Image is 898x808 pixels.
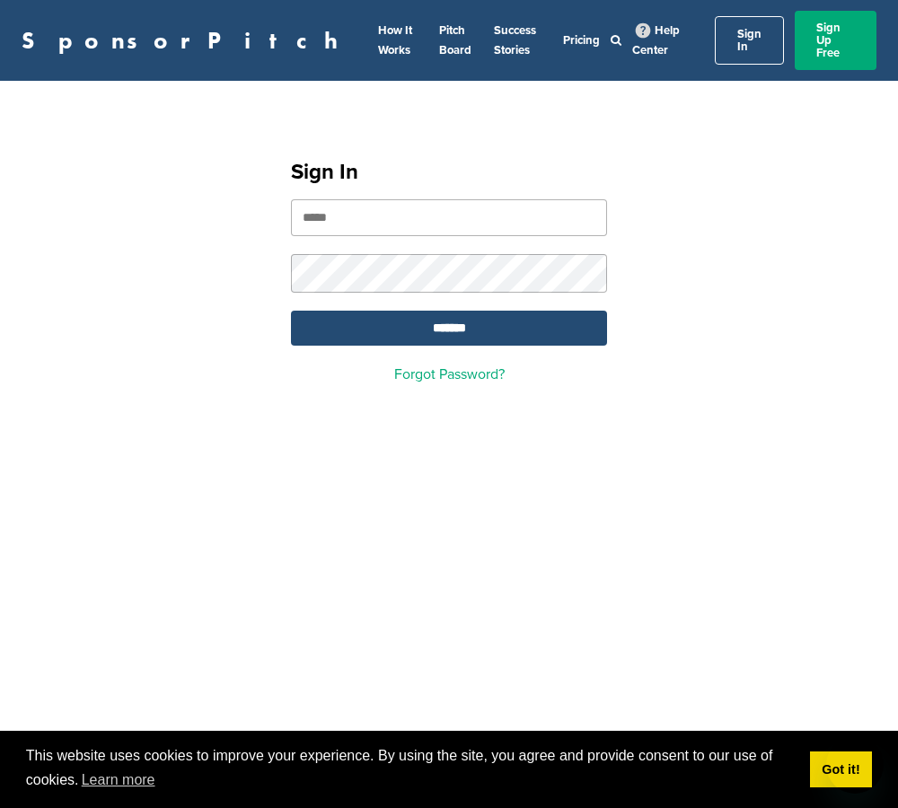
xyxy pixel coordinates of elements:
[563,33,600,48] a: Pricing
[826,736,884,794] iframe: Button to launch messaging window
[439,23,471,57] a: Pitch Board
[26,745,796,794] span: This website uses cookies to improve your experience. By using the site, you agree and provide co...
[715,16,784,65] a: Sign In
[494,23,536,57] a: Success Stories
[795,11,876,70] a: Sign Up Free
[394,365,505,383] a: Forgot Password?
[291,156,607,189] h1: Sign In
[632,20,680,61] a: Help Center
[79,767,158,794] a: learn more about cookies
[22,29,349,52] a: SponsorPitch
[378,23,412,57] a: How It Works
[810,751,872,787] a: dismiss cookie message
